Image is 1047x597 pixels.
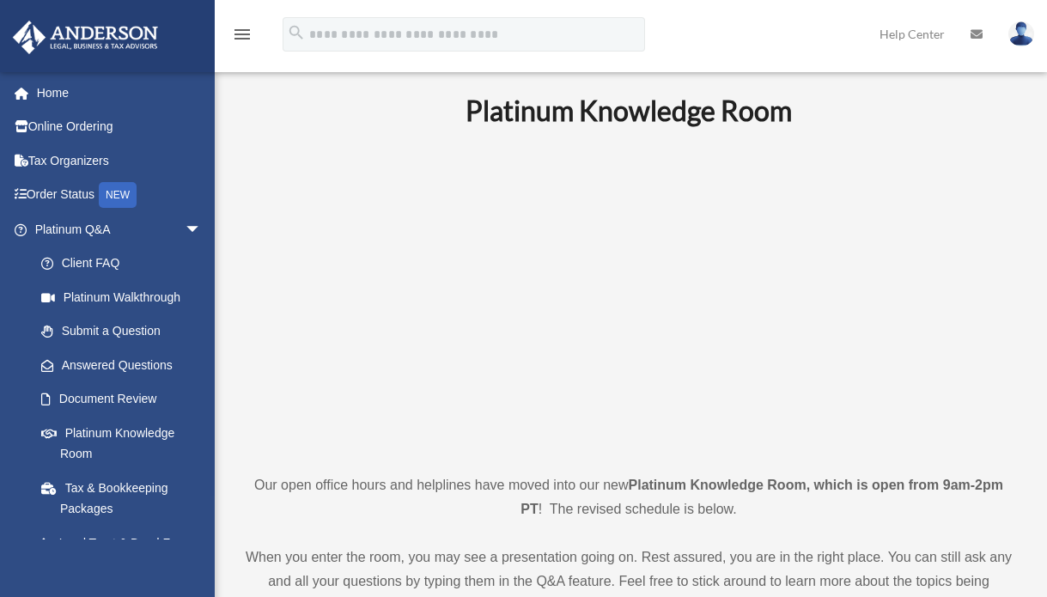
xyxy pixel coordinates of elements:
i: menu [232,24,253,45]
a: Platinum Q&Aarrow_drop_down [12,212,228,247]
a: Platinum Knowledge Room [24,416,219,471]
a: Home [12,76,228,110]
div: NEW [99,182,137,208]
strong: Platinum Knowledge Room, which is open from 9am-2pm PT [520,478,1003,516]
a: Land Trust & Deed Forum [24,526,228,560]
a: Tax & Bookkeeping Packages [24,471,228,526]
b: Platinum Knowledge Room [466,94,792,127]
i: search [287,23,306,42]
a: Order StatusNEW [12,178,228,213]
span: arrow_drop_down [185,212,219,247]
a: Document Review [24,382,228,417]
a: Platinum Walkthrough [24,280,228,314]
a: Online Ordering [12,110,228,144]
a: Submit a Question [24,314,228,349]
img: User Pic [1008,21,1034,46]
img: Anderson Advisors Platinum Portal [8,21,163,54]
iframe: 231110_Toby_KnowledgeRoom [371,151,886,442]
a: Client FAQ [24,247,228,281]
a: Answered Questions [24,348,228,382]
a: menu [232,30,253,45]
p: Our open office hours and helplines have moved into our new ! The revised schedule is below. [245,473,1013,521]
a: Tax Organizers [12,143,228,178]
